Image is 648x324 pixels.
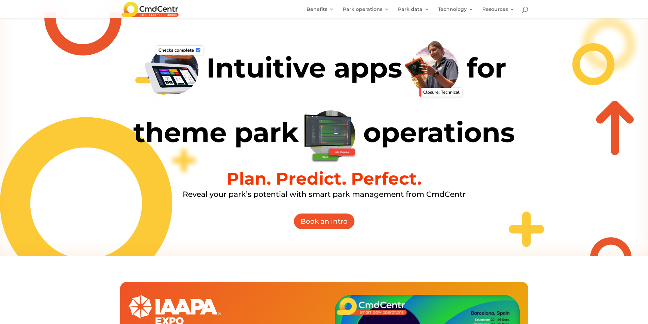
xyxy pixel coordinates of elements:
[120,191,528,202] h3: Reveal your park’s potential with smart park management from CmdCentr
[227,168,421,189] b: Plan. Predict. Perfect.
[293,213,355,230] a: Book an intro
[343,7,389,18] a: Park operations
[482,7,515,18] a: Resources
[121,2,179,16] img: CmdCentr
[306,7,334,18] a: Benefits
[120,38,528,170] h1: Intuitive apps for theme park operations
[398,7,429,18] a: Park data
